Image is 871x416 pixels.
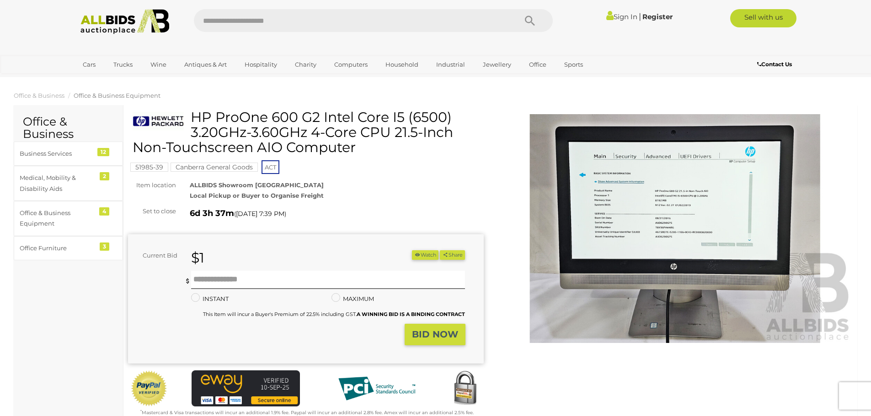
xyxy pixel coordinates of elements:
[77,72,154,87] a: [GEOGRAPHIC_DATA]
[14,236,123,260] a: Office Furniture 3
[523,57,552,72] a: Office
[107,57,139,72] a: Trucks
[477,57,517,72] a: Jewellery
[100,172,109,180] div: 2
[440,250,465,260] button: Share
[357,311,465,317] b: A WINNING BID IS A BINDING CONTRACT
[14,201,123,236] a: Office & Business Equipment 4
[20,173,95,194] div: Medical, Mobility & Disability Aids
[20,148,95,159] div: Business Services
[507,9,553,32] button: Search
[130,370,168,407] img: Official PayPal Seal
[412,250,438,260] button: Watch
[74,92,160,99] a: Office & Business Equipment
[99,207,109,216] div: 4
[14,166,123,201] a: Medical, Mobility & Disability Aids 2
[130,163,168,171] a: 51985-39
[128,250,184,261] div: Current Bid
[133,110,481,155] h1: HP ProOne 600 G2 Intel Core I5 (6500) 3.20GHz-3.60GHz 4-Core CPU 21.5-Inch Non-Touchscreen AIO Co...
[642,12,673,21] a: Register
[23,116,114,141] h2: Office & Business
[190,208,234,218] strong: 6d 3h 37m
[412,250,438,260] li: Watch this item
[430,57,471,72] a: Industrial
[191,294,229,304] label: INSTANT
[192,370,300,406] img: eWAY Payment Gateway
[130,163,168,172] mark: 51985-39
[97,148,109,156] div: 12
[121,206,183,216] div: Set to close
[190,192,324,199] strong: Local Pickup or Buyer to Organise Freight
[133,112,184,131] img: HP ProOne 600 G2 Intel Core I5 (6500) 3.20GHz-3.60GHz 4-Core CPU 21.5-Inch Non-Touchscreen AIO Co...
[121,180,183,190] div: Item location
[497,114,853,343] img: HP ProOne 600 G2 Intel Core I5 (6500) 3.20GHz-3.60GHz 4-Core CPU 21.5-Inch Non-Touchscreen AIO Co...
[191,249,204,266] strong: $1
[331,370,422,407] img: PCI DSS compliant
[75,9,175,34] img: Allbids.com.au
[447,370,483,407] img: Secured by Rapid SSL
[100,242,109,251] div: 3
[144,57,172,72] a: Wine
[140,410,474,416] small: Mastercard & Visa transactions will incur an additional 1.9% fee. Paypal will incur an additional...
[171,163,258,171] a: Canberra General Goods
[190,181,324,189] strong: ALLBIDS Showroom [GEOGRAPHIC_DATA]
[331,294,374,304] label: MAXIMUM
[14,142,123,166] a: Business Services 12
[639,11,641,21] span: |
[239,57,283,72] a: Hospitality
[606,12,637,21] a: Sign In
[203,311,465,317] small: This Item will incur a Buyer's Premium of 22.5% including GST.
[405,324,465,345] button: BID NOW
[171,163,258,172] mark: Canberra General Goods
[757,61,792,68] b: Contact Us
[236,210,284,218] span: [DATE] 7:39 PM
[558,57,589,72] a: Sports
[379,57,424,72] a: Household
[262,160,279,174] span: ACT
[757,59,794,69] a: Contact Us
[77,57,102,72] a: Cars
[289,57,322,72] a: Charity
[234,210,286,217] span: ( )
[412,329,458,340] strong: BID NOW
[328,57,374,72] a: Computers
[730,9,796,27] a: Sell with us
[178,57,233,72] a: Antiques & Art
[20,243,95,253] div: Office Furniture
[20,208,95,229] div: Office & Business Equipment
[14,92,64,99] a: Office & Business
